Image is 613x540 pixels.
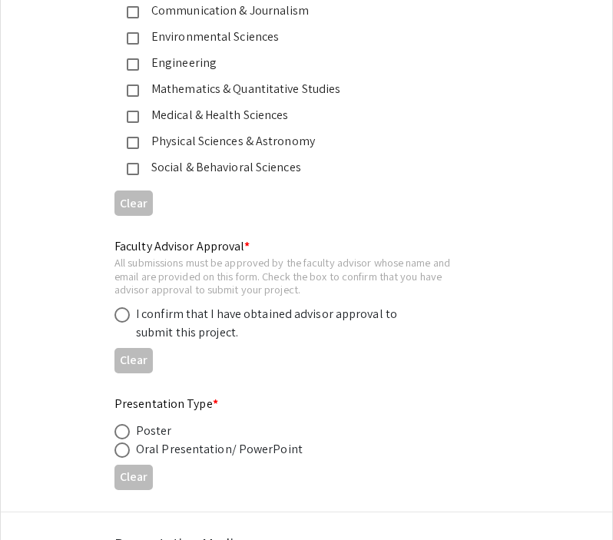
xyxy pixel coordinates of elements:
div: Poster [136,422,172,440]
iframe: Chat [12,471,65,528]
mat-label: Faculty Advisor Approval [114,238,250,254]
div: Environmental Sciences [139,28,462,46]
button: Clear [114,348,153,373]
button: Clear [114,465,153,490]
button: Clear [114,190,153,216]
div: Medical & Health Sciences [139,106,462,124]
div: Communication & Journalism [139,2,462,20]
div: Social & Behavioral Sciences [139,158,462,177]
div: Mathematics & Quantitative Studies [139,80,462,98]
div: Physical Sciences & Astronomy [139,132,462,151]
div: Oral Presentation/ PowerPoint [136,440,303,459]
div: All submissions must be approved by the faculty advisor whose name and email are provided on this... [114,256,474,297]
div: I confirm that I have obtained advisor approval to submit this project. [136,305,405,342]
div: Engineering [139,54,462,72]
mat-label: Presentation Type [114,396,218,412]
